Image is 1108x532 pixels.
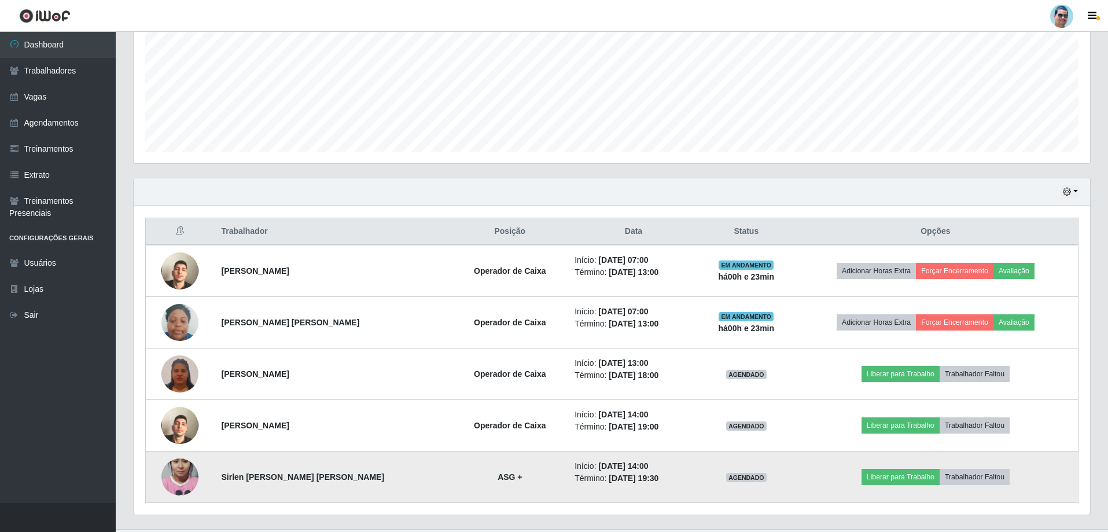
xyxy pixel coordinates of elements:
button: Liberar para Trabalho [862,366,940,382]
button: Trabalhador Faltou [940,417,1010,434]
time: [DATE] 18:00 [609,370,658,380]
button: Liberar para Trabalho [862,469,940,485]
li: Término: [575,318,693,330]
li: Término: [575,369,693,381]
button: Forçar Encerramento [916,263,993,279]
li: Início: [575,409,693,421]
li: Término: [575,472,693,485]
strong: há 00 h e 23 min [719,324,775,333]
th: Opções [793,218,1078,245]
strong: Sirlen [PERSON_NAME] [PERSON_NAME] [222,472,385,482]
button: Forçar Encerramento [916,314,993,331]
img: 1739480983159.jpeg [161,392,198,458]
time: [DATE] 19:30 [609,474,658,483]
button: Avaliação [993,263,1035,279]
th: Status [700,218,793,245]
span: EM ANDAMENTO [719,261,774,270]
th: Trabalhador [215,218,452,245]
button: Adicionar Horas Extra [837,314,916,331]
button: Liberar para Trabalho [862,417,940,434]
time: [DATE] 13:00 [609,319,658,328]
img: 1724535532655.jpeg [161,444,198,510]
span: EM ANDAMENTO [719,312,774,321]
strong: Operador de Caixa [474,369,546,379]
time: [DATE] 14:00 [598,461,648,471]
img: CoreUI Logo [19,9,71,23]
time: [DATE] 14:00 [598,410,648,419]
strong: Operador de Caixa [474,318,546,327]
button: Trabalhador Faltou [940,366,1010,382]
time: [DATE] 13:00 [609,267,658,277]
li: Início: [575,306,693,318]
time: [DATE] 13:00 [598,358,648,368]
time: [DATE] 07:00 [598,255,648,265]
li: Início: [575,460,693,472]
img: 1739480983159.jpeg [161,238,198,304]
strong: [PERSON_NAME] [222,266,289,276]
li: Término: [575,421,693,433]
button: Trabalhador Faltou [940,469,1010,485]
strong: Operador de Caixa [474,421,546,430]
li: Início: [575,254,693,266]
strong: Operador de Caixa [474,266,546,276]
th: Posição [452,218,568,245]
time: [DATE] 07:00 [598,307,648,316]
strong: há 00 h e 23 min [719,272,775,281]
th: Data [568,218,700,245]
span: AGENDADO [726,473,767,482]
span: AGENDADO [726,421,767,431]
li: Início: [575,357,693,369]
img: 1709225632480.jpeg [161,298,198,347]
strong: [PERSON_NAME] [222,369,289,379]
img: 1752886707341.jpeg [161,354,198,394]
time: [DATE] 19:00 [609,422,658,431]
li: Término: [575,266,693,278]
button: Avaliação [993,314,1035,331]
button: Adicionar Horas Extra [837,263,916,279]
span: AGENDADO [726,370,767,379]
strong: [PERSON_NAME] [222,421,289,430]
strong: ASG + [498,472,522,482]
strong: [PERSON_NAME] [PERSON_NAME] [222,318,360,327]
